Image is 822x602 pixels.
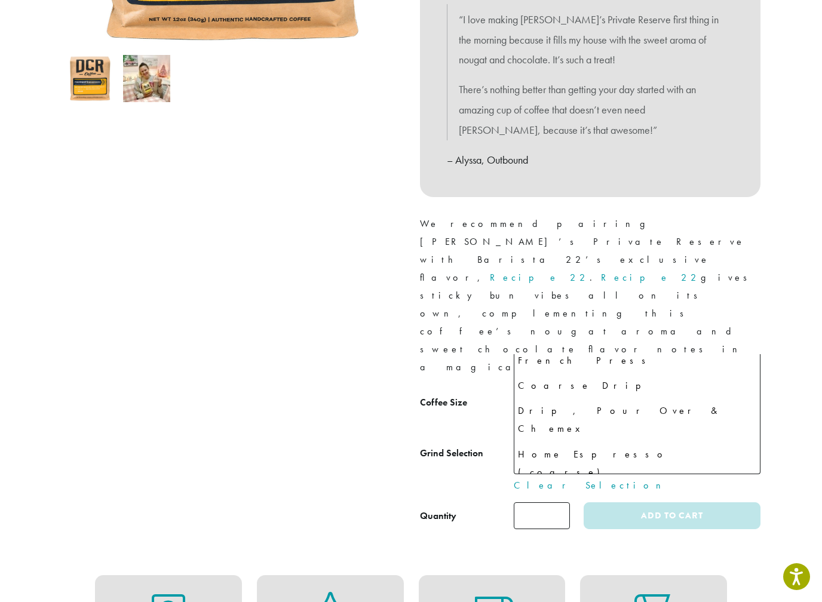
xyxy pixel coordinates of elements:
p: “I love making [PERSON_NAME]’s Private Reserve first thing in the morning because it fills my hou... [459,10,722,70]
div: French Press [518,352,756,370]
div: Home Espresso (coarse) [518,446,756,481]
p: – Alyssa, Outbound [447,150,734,170]
input: Product quantity [514,502,570,529]
p: There’s nothing better than getting your day started with an amazing cup of coffee that doesn’t e... [459,79,722,140]
img: Hannah's Private Reserve [66,55,114,102]
a: Recipe 22 [490,271,590,284]
a: Clear Selection [514,478,760,493]
a: Recipe 22 [601,271,701,284]
div: Quantity [420,509,456,523]
div: Coarse Drip [518,377,756,395]
label: Coffee Size [420,394,514,411]
p: We recommend pairing [PERSON_NAME]’s Private Reserve with Barista 22’s exclusive flavor, . gives ... [420,215,760,377]
button: Add to cart [584,502,760,529]
div: Drip, Pour Over & Chemex [518,402,756,438]
img: Hannah's Private Reserve - Image 2 [123,55,170,102]
label: Grind Selection [420,445,514,462]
